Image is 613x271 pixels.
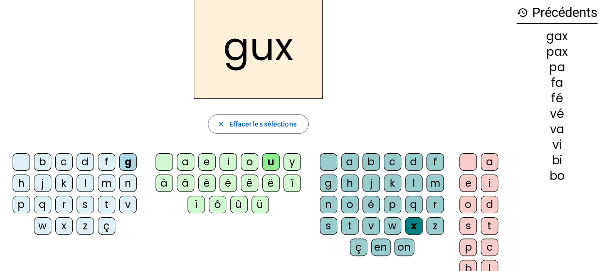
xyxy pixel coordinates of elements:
div: é [362,196,380,213]
div: x [55,217,73,235]
div: q [34,196,51,213]
div: i [220,153,237,171]
div: d [405,153,423,171]
div: è [198,175,216,192]
div: h [13,175,30,192]
div: s [77,196,94,213]
div: â [177,175,194,192]
div: ü [251,196,269,213]
div: t [341,217,359,235]
div: m [426,175,444,192]
div: t [481,217,498,235]
div: b [362,153,380,171]
div: f [98,153,115,171]
div: h [341,175,359,192]
div: g [119,153,137,171]
div: a [341,153,359,171]
div: w [384,217,401,235]
div: é [220,175,237,192]
div: û [230,196,248,213]
div: pa [517,62,597,73]
div: v [119,196,137,213]
div: a [481,153,498,171]
div: gax [517,31,597,42]
div: u [262,153,280,171]
div: o [459,196,477,213]
div: d [77,153,94,171]
div: à [156,175,173,192]
div: p [384,196,401,213]
div: î [283,175,301,192]
div: bi [517,155,597,166]
div: ë [262,175,280,192]
div: d [481,196,498,213]
div: q [405,196,423,213]
div: m [98,175,115,192]
span: Effacer les sélections [229,118,296,130]
div: fa [517,77,597,89]
div: a [177,153,194,171]
div: p [13,196,30,213]
div: t [98,196,115,213]
div: z [426,217,444,235]
div: n [119,175,137,192]
div: f [426,153,444,171]
div: ç [350,239,367,256]
div: p [459,239,477,256]
div: j [34,175,51,192]
div: s [320,217,337,235]
div: v [362,217,380,235]
div: c [384,153,401,171]
div: k [384,175,401,192]
button: Effacer les sélections [208,114,308,134]
div: e [459,175,477,192]
div: s [459,217,477,235]
div: x [405,217,423,235]
div: ô [209,196,226,213]
div: vi [517,139,597,151]
div: r [426,196,444,213]
mat-icon: close [216,120,225,128]
div: e [198,153,216,171]
div: bo [517,170,597,182]
div: y [283,153,301,171]
div: c [55,153,73,171]
div: b [34,153,51,171]
div: ê [241,175,258,192]
div: o [341,196,359,213]
div: r [55,196,73,213]
div: k [55,175,73,192]
div: c [481,239,498,256]
h3: Précédents [517,2,597,24]
div: l [405,175,423,192]
div: l [77,175,94,192]
div: z [77,217,94,235]
div: ï [188,196,205,213]
div: g [320,175,337,192]
div: o [241,153,258,171]
div: fé [517,93,597,104]
mat-icon: history [517,7,528,18]
div: ç [98,217,115,235]
div: n [320,196,337,213]
div: vé [517,108,597,120]
div: w [34,217,51,235]
div: pax [517,46,597,58]
div: i [481,175,498,192]
div: j [362,175,380,192]
div: en [371,239,391,256]
div: on [394,239,414,256]
div: va [517,124,597,135]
